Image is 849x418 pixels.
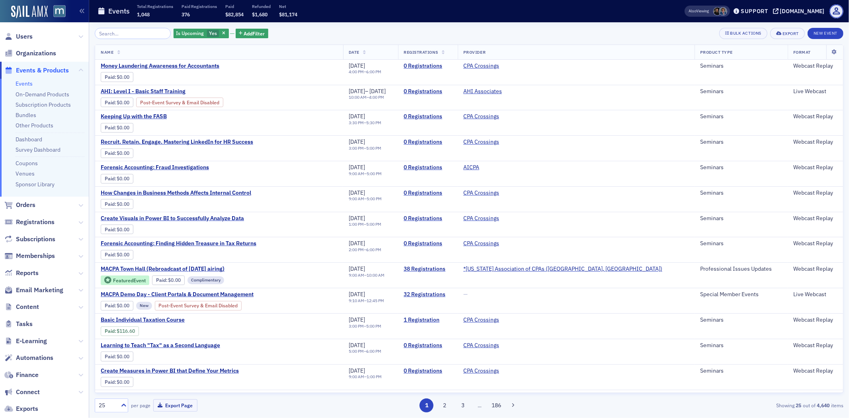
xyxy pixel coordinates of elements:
span: Keeping Up with the FASB [101,113,234,120]
time: 2:00 PM [349,247,364,252]
a: Organizations [4,49,56,58]
span: Profile [829,4,843,18]
a: Paid [105,125,115,131]
span: How Changes in Business Methods Affects Internal Control [101,189,251,197]
div: – [349,88,386,95]
a: Paid [105,100,115,105]
span: Yes [209,30,217,36]
a: 0 Registrations [404,88,452,95]
input: Search… [95,28,171,39]
div: Webcast Replay [793,189,837,197]
span: 1,048 [137,11,150,18]
div: Paid: 0 - $0 [101,98,133,107]
span: $0.00 [117,303,130,309]
a: Reports [4,269,39,277]
a: Paid [105,227,115,232]
button: 3 [456,398,470,412]
a: CPA Crossings [463,139,499,146]
a: 0 Registrations [404,215,452,222]
div: – [349,146,381,151]
span: CPA Crossings [463,240,513,247]
div: Support [741,8,768,15]
div: Yes [174,29,229,39]
span: : [105,328,117,334]
span: Tasks [16,320,33,328]
div: Webcast Replay [793,139,837,146]
time: 5:00 PM [366,221,381,227]
span: Finance [16,371,39,379]
a: CPA Crossings [463,113,499,120]
div: Special Member Events [700,291,782,298]
div: Seminars [700,215,782,222]
span: MACPA Town Hall (Rebroadcast of August 2025 airing) [101,266,234,273]
time: 9:00 AM [349,171,364,176]
button: [DOMAIN_NAME] [773,8,828,14]
button: 186 [489,398,503,412]
time: 4:00 PM [369,94,384,100]
a: 0 Registrations [404,240,452,247]
span: Provider [463,49,486,55]
span: $0.00 [117,100,130,105]
time: 10:00 AM [367,272,384,278]
span: $0.00 [117,227,130,232]
div: Webcast Replay [793,63,837,70]
a: CPA Crossings [463,316,499,324]
time: 9:00 AM [349,272,364,278]
span: CPA Crossings [463,63,513,70]
div: Webcast Replay [793,240,837,247]
button: New Event [808,28,843,39]
span: [DATE] [349,342,365,349]
div: Paid: 0 - $0 [101,174,133,184]
div: Export [783,31,799,36]
span: CPA Crossings [463,367,513,375]
time: 9:00 AM [349,196,364,201]
span: *Maryland Association of CPAs (Timonium, MD) [463,266,662,273]
a: Paid [105,201,115,207]
a: Recruit. Retain. Engage. Mastering LinkedIn for HR Success [101,139,253,146]
label: per page [131,402,150,409]
span: $0.00 [168,277,181,283]
span: Learning to Teach "Tax" as a Second Language [101,342,234,349]
div: Professional Issues Updates [700,266,782,273]
div: Webcast Replay [793,367,837,375]
div: – [349,171,382,176]
a: Forensic Accounting: Fraud Investigations [101,164,234,171]
a: Paid [105,150,115,156]
div: Seminars [700,139,782,146]
a: Paid [105,354,115,359]
h1: Events [108,6,130,16]
a: AHI: Level I - Basic Staff Training [101,88,291,95]
div: Paid: 0 - $0 [101,148,133,158]
span: Date [349,49,359,55]
a: Coupons [16,160,38,167]
time: 6:00 PM [366,348,381,354]
span: Forensic Accounting: Finding Hidden Treasure in Tax Returns [101,240,256,247]
span: $0.00 [117,354,130,359]
div: Seminars [700,316,782,324]
time: 5:00 PM [349,348,364,354]
div: Paid: 0 - $0 [101,123,133,133]
div: Seminars [700,164,782,171]
time: 6:00 PM [366,69,381,74]
a: 38 Registrations [404,266,452,273]
div: Complimentary [187,276,224,284]
a: Events [16,80,33,87]
a: MACPA Town Hall (Rebroadcast of [DATE] airing) [101,266,292,273]
a: Paid [105,176,115,182]
a: E-Learning [4,337,47,346]
img: SailAMX [53,5,66,18]
a: Basic Individual Taxation Course [101,316,234,324]
div: Paid: 39 - $0 [152,275,185,285]
span: [DATE] [349,291,365,298]
div: Webcast Replay [793,215,837,222]
span: Product Type [700,49,733,55]
div: New [136,302,152,310]
span: — [463,291,468,298]
a: 0 Registrations [404,139,452,146]
div: Bulk Actions [730,31,761,35]
a: New Event [808,29,843,36]
img: SailAMX [11,6,48,18]
p: Refunded [252,4,271,9]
